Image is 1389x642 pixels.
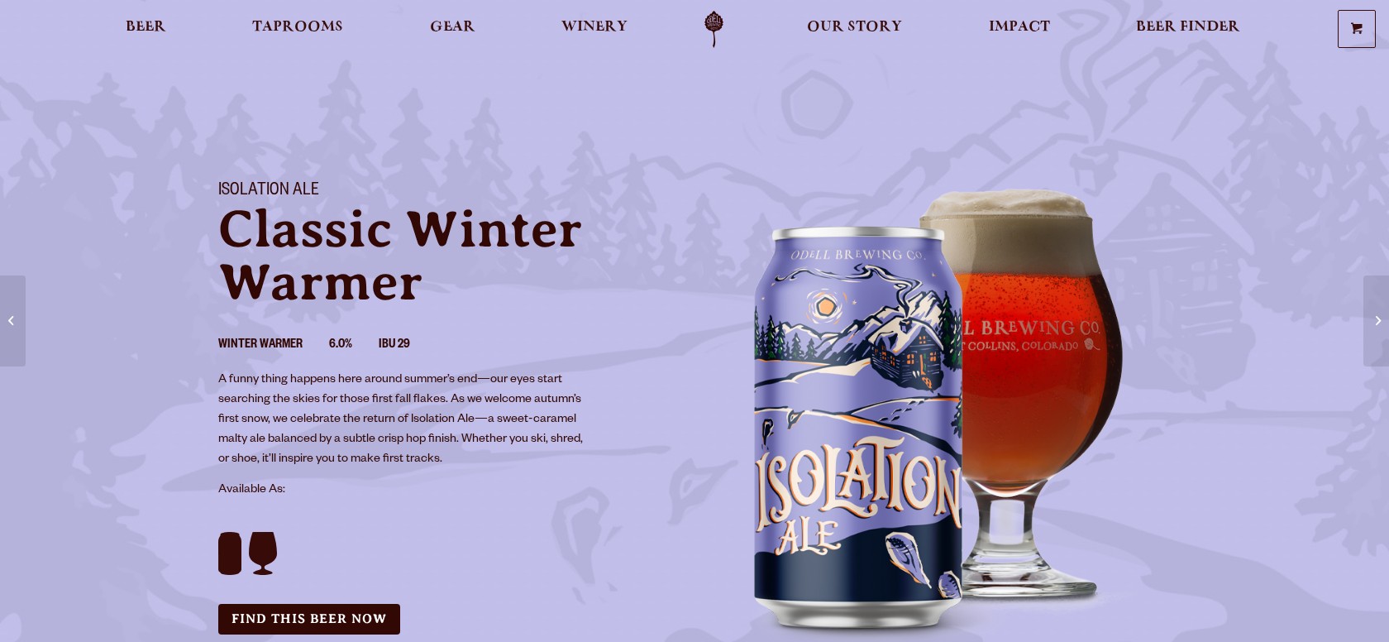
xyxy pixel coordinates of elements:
a: Taprooms [241,11,354,48]
span: Our Story [807,21,902,34]
a: Impact [978,11,1061,48]
a: Beer [115,11,177,48]
h1: Isolation Ale [218,181,675,203]
p: Classic Winter Warmer [218,203,675,309]
li: 6.0% [329,335,379,357]
span: Beer Finder [1136,21,1240,34]
a: Gear [419,11,486,48]
p: A funny thing happens here around summer’s end—our eyes start searching the skies for those first... [218,371,584,470]
a: Winery [551,11,638,48]
li: Winter Warmer [218,335,329,357]
p: Available As: [218,481,675,501]
a: Our Story [796,11,913,48]
a: Find this Beer Now [218,604,400,635]
a: Odell Home [683,11,745,48]
span: Impact [989,21,1050,34]
span: Beer [126,21,166,34]
a: Beer Finder [1125,11,1251,48]
li: IBU 29 [379,335,437,357]
span: Taprooms [252,21,343,34]
span: Winery [561,21,628,34]
span: Gear [430,21,475,34]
